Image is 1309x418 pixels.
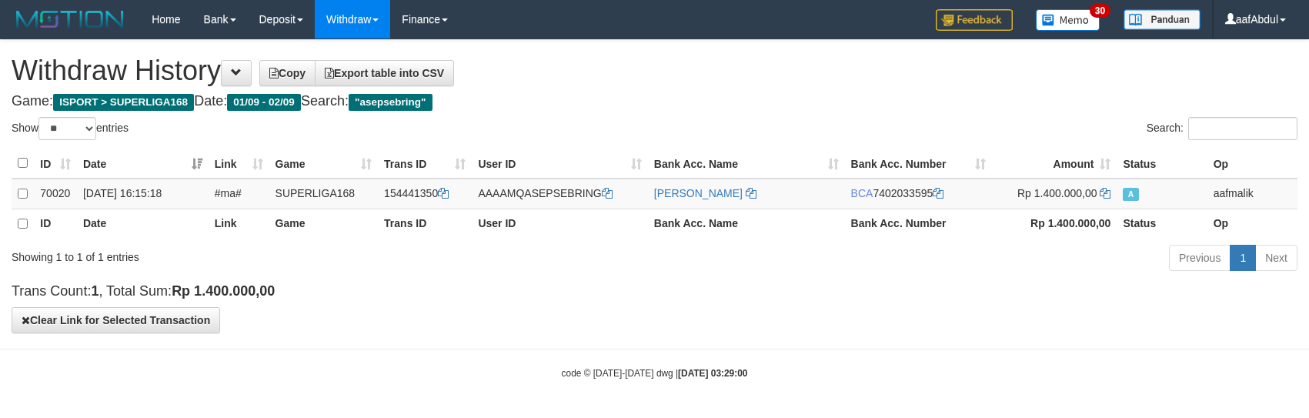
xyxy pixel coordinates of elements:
td: SUPERLIGA168 [269,179,379,209]
a: Previous [1169,245,1231,271]
th: Game [269,209,379,239]
th: Op [1207,149,1297,179]
th: User ID [472,209,647,239]
label: Search: [1147,117,1297,140]
span: BCA [851,187,873,199]
th: Trans ID [378,209,472,239]
a: Next [1255,245,1297,271]
select: Showentries [38,117,96,140]
th: Trans ID: activate to sort column ascending [378,149,472,179]
th: Game: activate to sort column ascending [269,149,379,179]
strong: 1 [91,283,99,299]
th: Date: activate to sort column ascending [77,149,209,179]
td: 154441350 [378,179,472,209]
strong: [DATE] 03:29:00 [678,368,747,379]
span: Rp 1.400.000,00 [1017,187,1097,199]
strong: Rp 1.400.000,00 [1030,217,1110,229]
span: Copy [269,67,306,79]
th: Date [77,209,209,239]
img: Button%20Memo.svg [1036,9,1100,31]
th: Op [1207,209,1297,239]
img: Feedback.jpg [936,9,1013,31]
img: panduan.png [1124,9,1200,30]
td: 7402033595 [845,179,992,209]
th: Link: activate to sort column ascending [209,149,269,179]
img: MOTION_logo.png [12,8,129,31]
span: 30 [1090,4,1110,18]
strong: Rp 1.400.000,00 [172,283,275,299]
input: Search: [1188,117,1297,140]
td: aafmalik [1207,179,1297,209]
h1: Withdraw History [12,55,1297,86]
td: #ma# [209,179,269,209]
span: Approved - Marked by aafsoycanthlai [1123,188,1138,201]
a: 1 [1230,245,1256,271]
th: Bank Acc. Name [648,209,845,239]
td: AAAAMQASEPSEBRING [472,179,647,209]
th: Bank Acc. Number [845,209,992,239]
th: Bank Acc. Number: activate to sort column ascending [845,149,992,179]
th: Amount: activate to sort column ascending [992,149,1117,179]
th: ID [34,209,77,239]
td: [DATE] 16:15:18 [77,179,209,209]
a: [PERSON_NAME] [654,187,743,199]
td: 70020 [34,179,77,209]
div: Showing 1 to 1 of 1 entries [12,243,534,265]
th: Link [209,209,269,239]
span: ISPORT > SUPERLIGA168 [53,94,194,111]
button: Clear Link for Selected Transaction [12,307,220,333]
th: ID: activate to sort column ascending [34,149,77,179]
h4: Trans Count: , Total Sum: [12,284,1297,299]
span: Export table into CSV [325,67,444,79]
a: Copy [259,60,316,86]
span: 01/09 - 02/09 [227,94,301,111]
th: Status [1117,209,1207,239]
small: code © [DATE]-[DATE] dwg | [562,368,748,379]
th: User ID: activate to sort column ascending [472,149,647,179]
a: Export table into CSV [315,60,454,86]
label: Show entries [12,117,129,140]
th: Status [1117,149,1207,179]
th: Bank Acc. Name: activate to sort column ascending [648,149,845,179]
span: "asepsebring" [349,94,432,111]
h4: Game: Date: Search: [12,94,1297,109]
